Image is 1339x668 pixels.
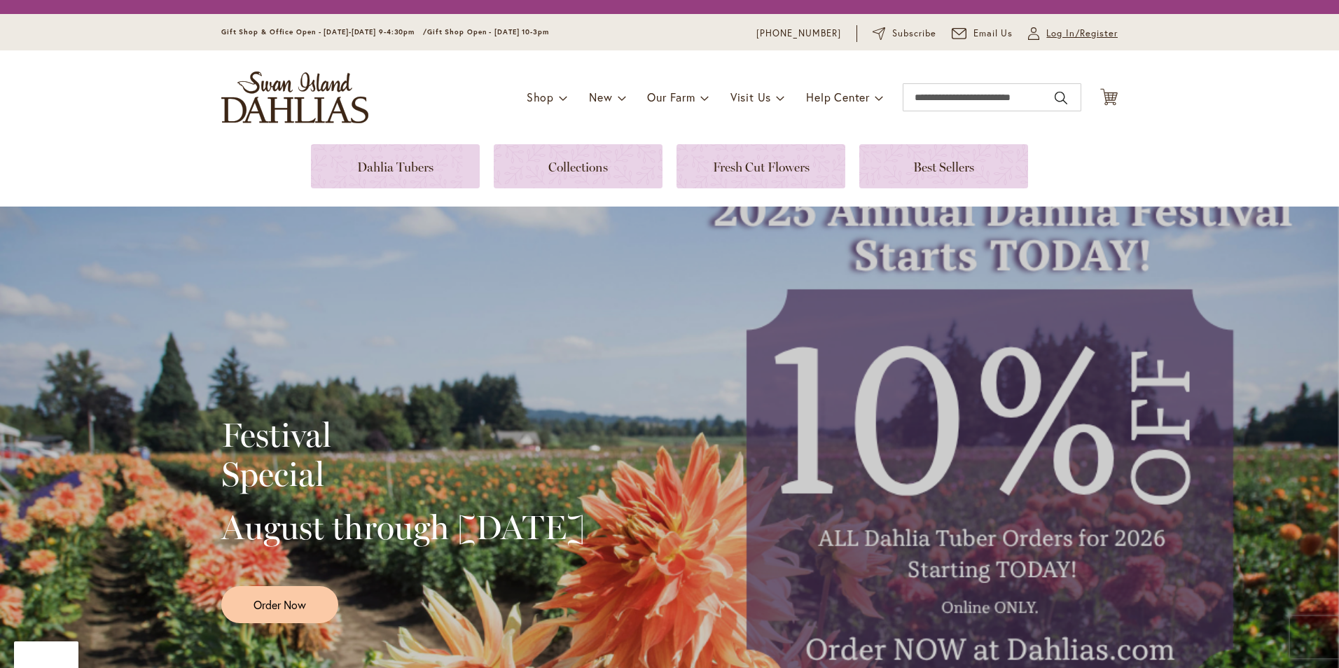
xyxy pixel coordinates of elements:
a: [PHONE_NUMBER] [756,27,841,41]
span: Gift Shop & Office Open - [DATE]-[DATE] 9-4:30pm / [221,27,427,36]
span: Subscribe [892,27,936,41]
span: Log In/Register [1046,27,1118,41]
span: Order Now [254,597,306,613]
a: Subscribe [873,27,936,41]
div: TrustedSite Certified [14,641,78,668]
span: Gift Shop Open - [DATE] 10-3pm [427,27,549,36]
button: Search [1055,87,1067,109]
a: Email Us [952,27,1013,41]
h2: Festival Special [221,415,585,494]
h2: August through [DATE] [221,508,585,547]
a: Log In/Register [1028,27,1118,41]
span: New [589,90,612,104]
span: Visit Us [730,90,771,104]
span: Help Center [806,90,870,104]
span: Email Us [973,27,1013,41]
a: store logo [221,71,368,123]
span: Our Farm [647,90,695,104]
a: Order Now [221,586,338,623]
span: Shop [527,90,554,104]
